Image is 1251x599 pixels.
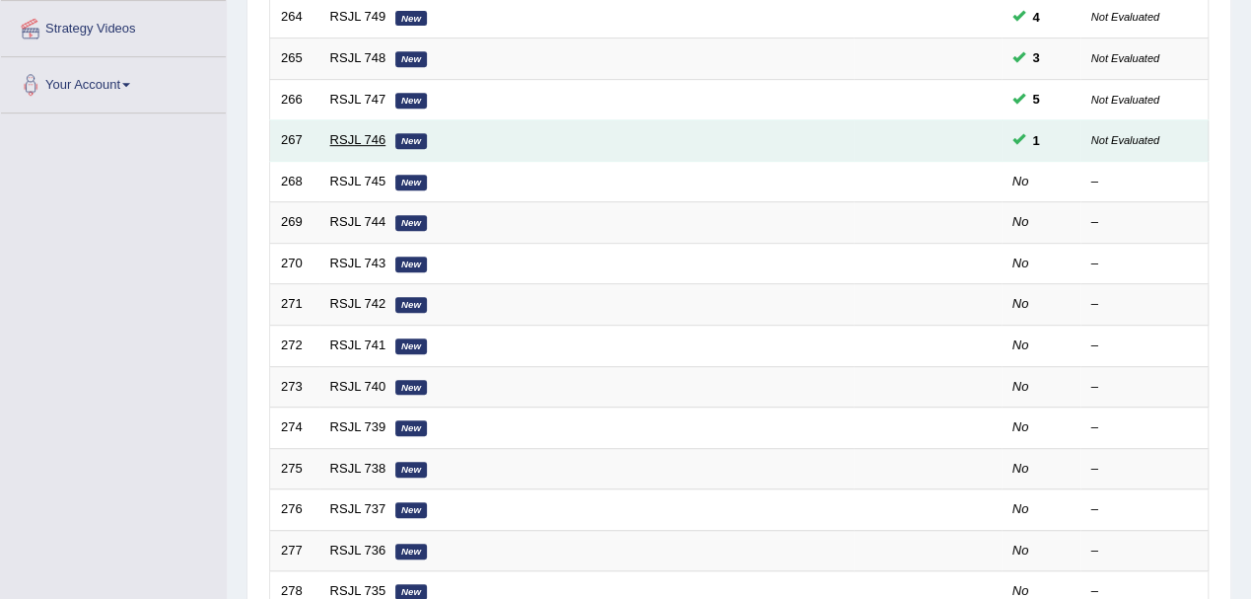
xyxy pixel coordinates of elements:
em: New [395,133,427,149]
a: RSJL 741 [330,337,386,352]
em: No [1012,543,1029,558]
a: Your Account [1,57,226,107]
em: No [1012,214,1029,229]
span: You can still take this question [1025,89,1048,110]
a: RSJL 735 [330,583,386,598]
td: 276 [270,489,319,531]
em: New [395,502,427,518]
em: New [395,215,427,231]
em: New [395,11,427,27]
td: 271 [270,284,319,326]
a: RSJL 746 [330,132,386,147]
td: 270 [270,243,319,284]
small: Not Evaluated [1091,52,1159,64]
td: 274 [270,408,319,449]
div: – [1091,418,1198,437]
div: – [1091,213,1198,232]
em: New [395,420,427,436]
div: – [1091,337,1198,355]
a: RSJL 747 [330,92,386,107]
em: New [395,544,427,560]
td: 273 [270,366,319,408]
small: Not Evaluated [1091,11,1159,23]
a: RSJL 736 [330,543,386,558]
td: 268 [270,161,319,202]
em: New [395,380,427,396]
div: – [1091,173,1198,191]
div: – [1091,295,1198,314]
em: No [1012,419,1029,434]
em: No [1012,296,1029,311]
em: No [1012,337,1029,352]
td: 265 [270,38,319,80]
td: 269 [270,202,319,244]
em: New [395,51,427,67]
em: No [1012,256,1029,270]
a: RSJL 738 [330,461,386,476]
td: 277 [270,530,319,571]
td: 267 [270,120,319,162]
td: 275 [270,448,319,489]
a: RSJL 737 [330,501,386,516]
div: – [1091,500,1198,519]
em: No [1012,501,1029,516]
div: – [1091,460,1198,479]
em: No [1012,583,1029,598]
em: New [395,93,427,109]
em: New [395,297,427,313]
a: RSJL 748 [330,50,386,65]
td: 266 [270,79,319,120]
em: No [1012,461,1029,476]
a: RSJL 743 [330,256,386,270]
a: RSJL 739 [330,419,386,434]
a: RSJL 742 [330,296,386,311]
div: – [1091,378,1198,397]
a: RSJL 745 [330,174,386,188]
a: RSJL 749 [330,9,386,24]
small: Not Evaluated [1091,94,1159,106]
em: No [1012,174,1029,188]
a: RSJL 744 [330,214,386,229]
a: RSJL 740 [330,379,386,394]
small: Not Evaluated [1091,134,1159,146]
em: New [395,257,427,272]
div: – [1091,542,1198,561]
em: New [395,338,427,354]
em: New [395,462,427,478]
span: You can still take this question [1025,130,1048,151]
em: New [395,175,427,190]
a: Strategy Videos [1,1,226,50]
span: You can still take this question [1025,47,1048,68]
em: No [1012,379,1029,394]
td: 272 [270,325,319,366]
span: You can still take this question [1025,7,1048,28]
div: – [1091,255,1198,273]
